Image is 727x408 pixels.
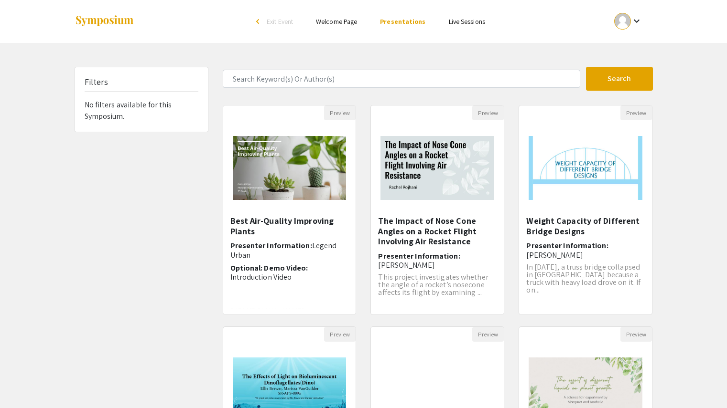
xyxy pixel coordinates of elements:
[324,327,356,342] button: Preview
[230,241,337,260] span: Legend Urban
[526,250,583,260] span: [PERSON_NAME]
[519,105,652,315] div: Open Presentation <p>Weight Capacity of Different Bridge Designs</p>
[75,67,208,132] div: No filters available for this Symposium.
[230,216,349,236] h5: Best Air-Quality Improving Plants
[371,126,504,209] img: <p><span style="color: rgb(89, 89, 89);">The Impact of Nose Cone Angles on a Rocket Flight Involv...
[223,126,356,209] img: <p>Best Air-Quality Improving Plants</p>
[519,126,652,209] img: <p>Weight Capacity of Different Bridge Designs</p>
[526,262,640,295] span: In [DATE], a truss bridge collapsed in [GEOGRAPHIC_DATA] because a truck with heavy load drove on...
[223,70,580,88] input: Search Keyword(s) Or Author(s)
[378,260,434,270] span: [PERSON_NAME]
[620,327,652,342] button: Preview
[631,15,642,27] mat-icon: Expand account dropdown
[472,327,504,342] button: Preview
[223,105,357,315] div: Open Presentation <p>Best Air-Quality Improving Plants</p>
[316,17,357,26] a: Welcome Page
[378,216,497,247] h5: The Impact of Nose Cone Angles on a Rocket Flight Involving Air Resistance
[380,17,425,26] a: Presentations
[230,241,349,259] h6: Presenter Information:
[472,105,504,120] button: Preview
[526,216,645,236] h5: Weight Capacity of Different Bridge Designs
[230,272,349,282] p: Introduction Video
[75,15,134,28] img: Symposium by ForagerOne
[620,105,652,120] button: Preview
[230,306,349,315] p: [URL][DOMAIN_NAME]
[267,17,293,26] span: Exit Event
[324,105,356,120] button: Preview
[378,272,488,297] span: This project investigates whether the angle of a rocket’s nosecone affects its flight by examinin...
[256,19,262,24] div: arrow_back_ios
[526,241,645,259] h6: Presenter Information:
[378,251,497,270] h6: Presenter Information:
[230,263,308,273] span: Optional: Demo Video:
[85,77,109,87] h5: Filters
[370,105,504,315] div: Open Presentation <p><span style="color: rgb(89, 89, 89);">The Impact of Nose Cone Angles on a Ro...
[604,10,652,32] button: Expand account dropdown
[586,67,653,91] button: Search
[449,17,485,26] a: Live Sessions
